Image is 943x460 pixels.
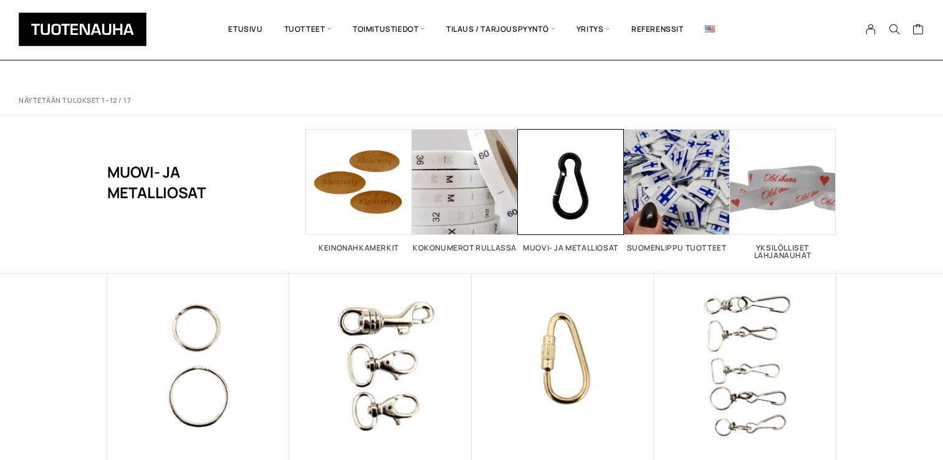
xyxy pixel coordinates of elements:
[19,96,131,105] p: Näytetään tulokset 1–12 / 17
[412,244,518,252] h2: Kokonumerot rullassa
[518,244,624,252] h2: Muovi- ja metalliosat
[624,244,730,252] h2: Suomenlippu tuotteet
[730,129,836,259] a: Visit product category Yksilölliset lahjanauhat
[342,8,436,50] span: Toimitustiedot
[107,129,244,235] h1: Muovi- ja metalliosat
[274,8,342,50] span: Tuotteet
[19,12,146,46] img: Tuotenauha Oy
[436,8,566,50] span: Tilaus / Tarjouspyyntö
[518,129,624,252] a: Visit product category Muovi- ja metalliosat
[306,244,412,252] h2: Keinonahkamerkit
[912,23,924,38] a: Cart
[859,24,883,35] a: My Account
[412,129,518,252] a: Visit product category Kokonumerot rullassa
[621,8,694,50] a: Referenssit
[730,244,836,259] h2: Yksilölliset lahjanauhat
[883,24,906,35] button: Search
[705,26,715,32] img: English
[218,8,273,50] a: Etusivu
[566,8,621,50] span: Yritys
[306,129,412,252] a: Visit product category Keinonahkamerkit
[624,129,730,252] a: Visit product category Suomenlippu tuotteet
